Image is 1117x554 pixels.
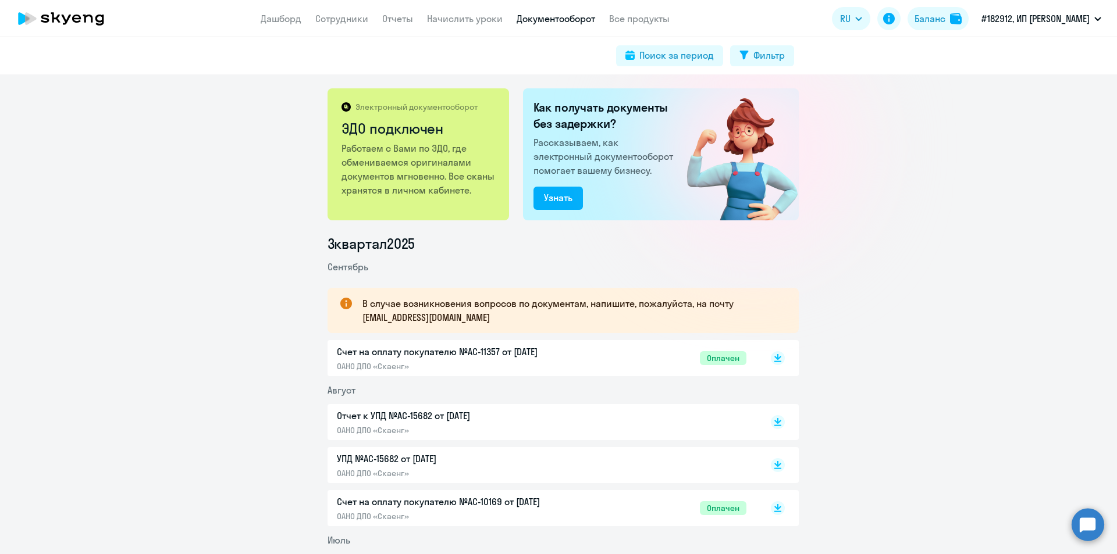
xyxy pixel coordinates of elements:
[337,495,746,521] a: Счет на оплату покупателю №AC-10169 от [DATE]ОАНО ДПО «Скаенг»Оплачен
[337,345,746,371] a: Счет на оплату покупателю №AC-11357 от [DATE]ОАНО ДПО «Скаенг»Оплачен
[355,102,478,112] p: Электронный документооборот
[337,452,746,478] a: УПД №AC-15682 от [DATE]ОАНО ДПО «Скаенг»
[315,13,368,24] a: Сотрудники
[328,261,368,273] span: Сентябрь
[261,13,301,24] a: Дашборд
[337,452,581,466] p: УПД №AC-15682 от [DATE]
[341,141,497,197] p: Работаем с Вами по ЭДО, где обмениваемся оригиналами документов мгновенно. Все сканы хранятся в л...
[382,13,413,24] a: Отчеты
[533,135,678,177] p: Рассказываем, как электронный документооборот помогает вашему бизнесу.
[533,187,583,210] button: Узнать
[976,5,1107,33] button: #182912, ИП [PERSON_NAME]
[337,495,581,509] p: Счет на оплату покупателю №AC-10169 от [DATE]
[840,12,851,26] span: RU
[832,7,870,30] button: RU
[328,234,799,253] li: 3 квартал 2025
[730,45,794,66] button: Фильтр
[337,468,581,478] p: ОАНО ДПО «Скаенг»
[362,296,778,324] p: В случае возникновения вопросов по документам, напишите, пожалуйста, на почту [EMAIL_ADDRESS][DOM...
[337,409,746,435] a: Отчет к УПД №AC-15682 от [DATE]ОАНО ДПО «Скаенг»
[533,99,678,132] h2: Как получать документы без задержки?
[341,119,497,138] h2: ЭДО подключен
[328,534,350,546] span: Июль
[915,12,945,26] div: Баланс
[981,12,1090,26] p: #182912, ИП [PERSON_NAME]
[337,511,581,521] p: ОАНО ДПО «Скаенг»
[908,7,969,30] button: Балансbalance
[639,48,714,62] div: Поиск за период
[337,425,581,435] p: ОАНО ДПО «Скаенг»
[544,191,572,205] div: Узнать
[753,48,785,62] div: Фильтр
[668,88,799,220] img: connected
[609,13,670,24] a: Все продукты
[337,345,581,359] p: Счет на оплату покупателю №AC-11357 от [DATE]
[337,409,581,423] p: Отчет к УПД №AC-15682 от [DATE]
[950,13,962,24] img: balance
[427,13,503,24] a: Начислить уроки
[616,45,723,66] button: Поиск за период
[337,361,581,371] p: ОАНО ДПО «Скаенг»
[700,351,746,365] span: Оплачен
[517,13,595,24] a: Документооборот
[700,501,746,515] span: Оплачен
[328,384,355,396] span: Август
